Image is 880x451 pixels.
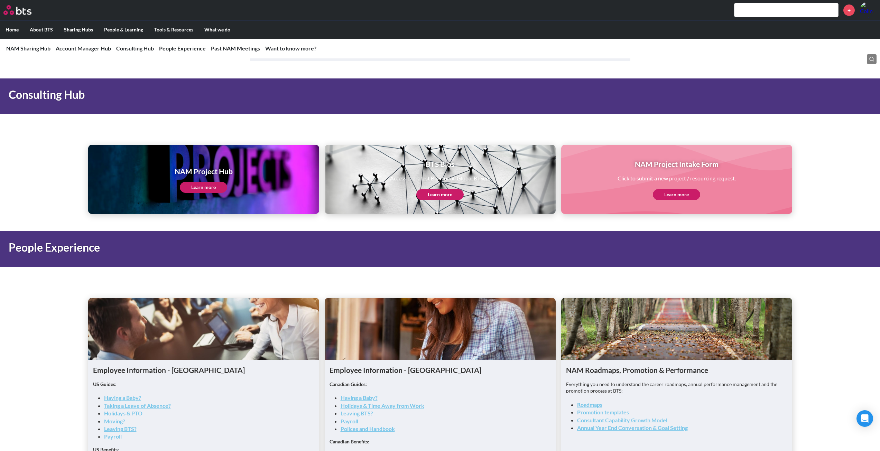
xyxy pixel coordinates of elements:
strong: Canadian Benefits: [330,439,369,444]
p: Access the latest Bios for all Global BTSers [390,175,490,182]
h1: BTS Bios [390,159,490,169]
a: Leaving BTS? [104,425,137,432]
h1: Employee Information - [GEOGRAPHIC_DATA] [330,365,551,375]
h1: NAM Project Intake Form [618,159,736,169]
a: Profile [860,2,877,18]
a: NAM Sharing Hub [6,45,50,51]
label: Tools & Resources [149,21,199,39]
a: Account Manager Hub [56,45,111,51]
a: Payroll [341,418,358,424]
a: Past NAM Meetings [211,45,260,51]
a: Go home [3,5,44,15]
strong: US Guides: [93,381,117,387]
h1: Consulting Hub [9,87,612,103]
h1: Employee Information - [GEOGRAPHIC_DATA] [93,365,314,375]
a: Polices and Handbook [341,425,395,432]
a: Having a Baby? [341,394,378,401]
a: Learn more [653,189,700,200]
h1: NAM Roadmaps, Promotion & Performance [566,365,787,375]
a: Taking a Leave of Absence? [104,402,171,409]
label: People & Learning [99,21,149,39]
strong: Canadian Guides: [330,381,367,387]
a: Learn more [180,182,227,193]
a: Promotion templates [577,409,629,415]
a: Payroll [104,433,122,440]
h1: NAM Project Hub [175,166,233,176]
label: About BTS [24,21,58,39]
a: Leaving BTS? [341,410,373,416]
a: Annual Year End Conversation & Goal Setting [577,424,688,431]
a: Learn more [416,189,464,200]
p: Everything you need to understand the career roadmaps, annual performance management and the prom... [566,381,787,394]
a: + [843,4,855,16]
label: What we do [199,21,236,39]
p: Click to submit a new project / resourcing request. [618,175,736,182]
img: Colin Park [860,2,877,18]
a: Having a Baby? [104,394,141,401]
img: BTS Logo [3,5,31,15]
h1: People Experience [9,240,612,255]
a: Want to know more? [265,45,316,51]
a: Roadmaps [577,401,602,408]
a: Holidays & PTO [104,410,142,416]
a: Consultant Capability Growth Model [577,417,667,423]
a: Holidays & Time Away from Work [341,402,424,409]
a: Consulting Hub [116,45,154,51]
label: Sharing Hubs [58,21,99,39]
a: Moving? [104,418,125,424]
a: People Experience [159,45,206,51]
div: Open Intercom Messenger [856,410,873,427]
